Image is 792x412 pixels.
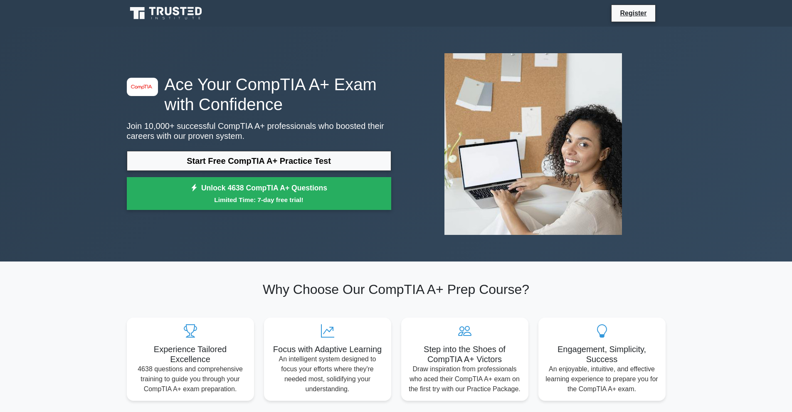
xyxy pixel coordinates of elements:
h5: Step into the Shoes of CompTIA A+ Victors [408,344,522,364]
h2: Why Choose Our CompTIA A+ Prep Course? [127,281,666,297]
h1: Ace Your CompTIA A+ Exam with Confidence [127,74,391,114]
h5: Experience Tailored Excellence [133,344,247,364]
h5: Focus with Adaptive Learning [271,344,385,354]
small: Limited Time: 7-day free trial! [137,195,381,205]
p: An enjoyable, intuitive, and effective learning experience to prepare you for the CompTIA A+ exam. [545,364,659,394]
a: Unlock 4638 CompTIA A+ QuestionsLimited Time: 7-day free trial! [127,177,391,210]
p: 4638 questions and comprehensive training to guide you through your CompTIA A+ exam preparation. [133,364,247,394]
h5: Engagement, Simplicity, Success [545,344,659,364]
a: Start Free CompTIA A+ Practice Test [127,151,391,171]
a: Register [615,8,651,18]
p: Join 10,000+ successful CompTIA A+ professionals who boosted their careers with our proven system. [127,121,391,141]
p: An intelligent system designed to focus your efforts where they're needed most, solidifying your ... [271,354,385,394]
p: Draw inspiration from professionals who aced their CompTIA A+ exam on the first try with our Prac... [408,364,522,394]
